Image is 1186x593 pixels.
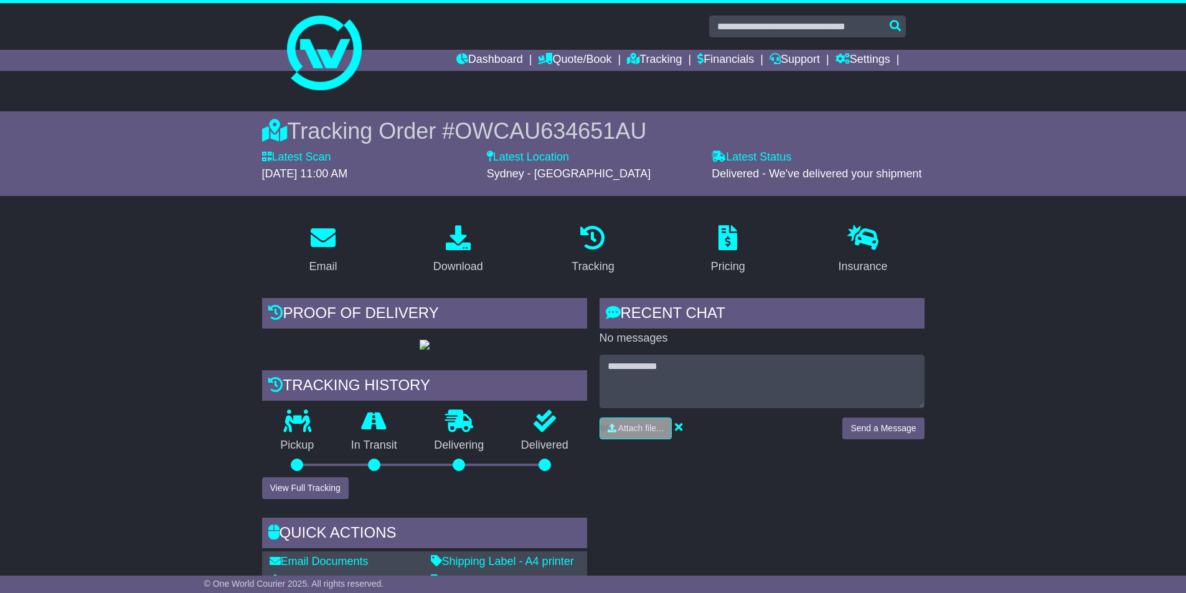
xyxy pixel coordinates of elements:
[301,221,345,279] a: Email
[456,50,523,71] a: Dashboard
[262,151,331,164] label: Latest Scan
[831,221,896,279] a: Insurance
[502,439,587,452] p: Delivered
[270,574,390,587] a: Download Documents
[711,258,745,275] div: Pricing
[538,50,611,71] a: Quote/Book
[431,555,574,567] a: Shipping Label - A4 printer
[712,151,791,164] label: Latest Status
[270,555,369,567] a: Email Documents
[332,439,416,452] p: In Transit
[262,370,587,404] div: Tracking history
[262,167,348,180] span: [DATE] 11:00 AM
[839,258,888,275] div: Insurance
[487,167,651,180] span: Sydney - [GEOGRAPHIC_DATA]
[309,258,337,275] div: Email
[262,518,587,551] div: Quick Actions
[769,50,820,71] a: Support
[703,221,753,279] a: Pricing
[204,579,384,589] span: © One World Courier 2025. All rights reserved.
[600,298,925,332] div: RECENT CHAT
[712,167,921,180] span: Delivered - We've delivered your shipment
[842,418,924,439] button: Send a Message
[420,340,430,350] img: GetPodImage
[835,50,890,71] a: Settings
[454,118,646,144] span: OWCAU634651AU
[425,221,491,279] a: Download
[572,258,614,275] div: Tracking
[262,118,925,144] div: Tracking Order #
[627,50,682,71] a: Tracking
[262,439,333,452] p: Pickup
[487,151,569,164] label: Latest Location
[697,50,754,71] a: Financials
[600,332,925,345] p: No messages
[262,298,587,332] div: Proof of Delivery
[433,258,483,275] div: Download
[563,221,622,279] a: Tracking
[416,439,503,452] p: Delivering
[262,477,349,499] button: View Full Tracking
